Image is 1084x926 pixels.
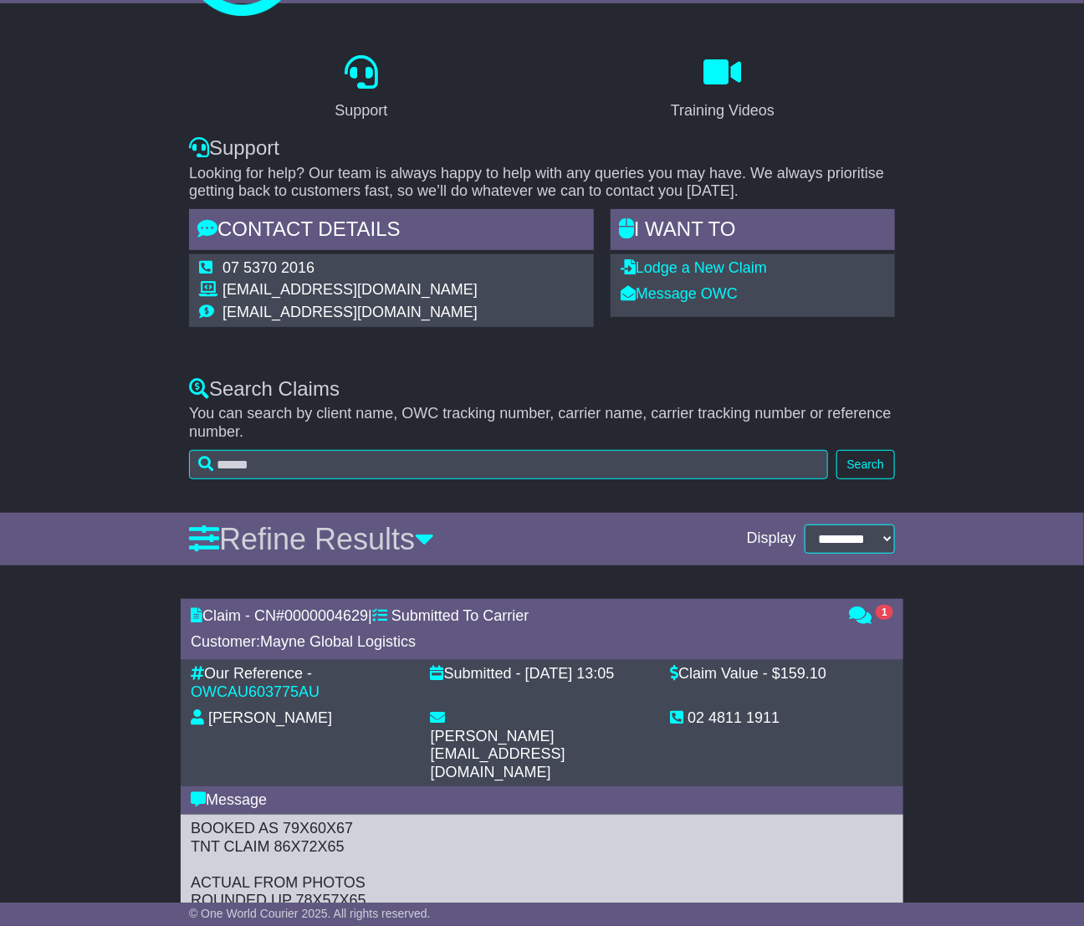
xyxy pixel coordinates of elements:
[284,607,368,624] span: 0000004629
[191,665,312,683] div: Our Reference -
[189,405,895,441] p: You can search by client name, OWC tracking number, carrier name, carrier tracking number or refe...
[611,209,895,254] div: I WANT to
[222,281,478,304] td: [EMAIL_ADDRESS][DOMAIN_NAME]
[191,791,893,810] div: Message
[391,607,529,624] span: Submitted To Carrier
[525,665,615,683] div: [DATE] 13:05
[688,709,780,728] div: 02 4811 1911
[189,165,895,201] p: Looking for help? Our team is always happy to help with any queries you may have. We always prior...
[621,259,767,276] a: Lodge a New Claim
[671,100,775,122] div: Training Videos
[324,49,398,128] a: Support
[876,605,893,620] span: 1
[189,907,431,920] span: © One World Courier 2025. All rights reserved.
[191,633,832,652] div: Customer:
[747,530,796,548] span: Display
[335,100,387,122] div: Support
[189,522,434,556] a: Refine Results
[772,665,826,683] div: $159.10
[222,304,478,322] td: [EMAIL_ADDRESS][DOMAIN_NAME]
[849,607,893,624] a: 1
[189,377,895,402] div: Search Claims
[431,728,654,782] div: [PERSON_NAME][EMAIL_ADDRESS][DOMAIN_NAME]
[191,607,832,626] div: Claim - CN# |
[189,136,895,161] div: Support
[260,633,416,650] span: Mayne Global Logistics
[836,450,895,479] button: Search
[191,683,320,700] a: OWCAU603775AU
[222,259,478,282] td: 07 5370 2016
[208,709,332,728] div: [PERSON_NAME]
[660,49,785,128] a: Training Videos
[431,665,521,683] div: Submitted -
[189,209,594,254] div: Contact Details
[670,665,768,683] div: Claim Value -
[621,285,738,302] a: Message OWC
